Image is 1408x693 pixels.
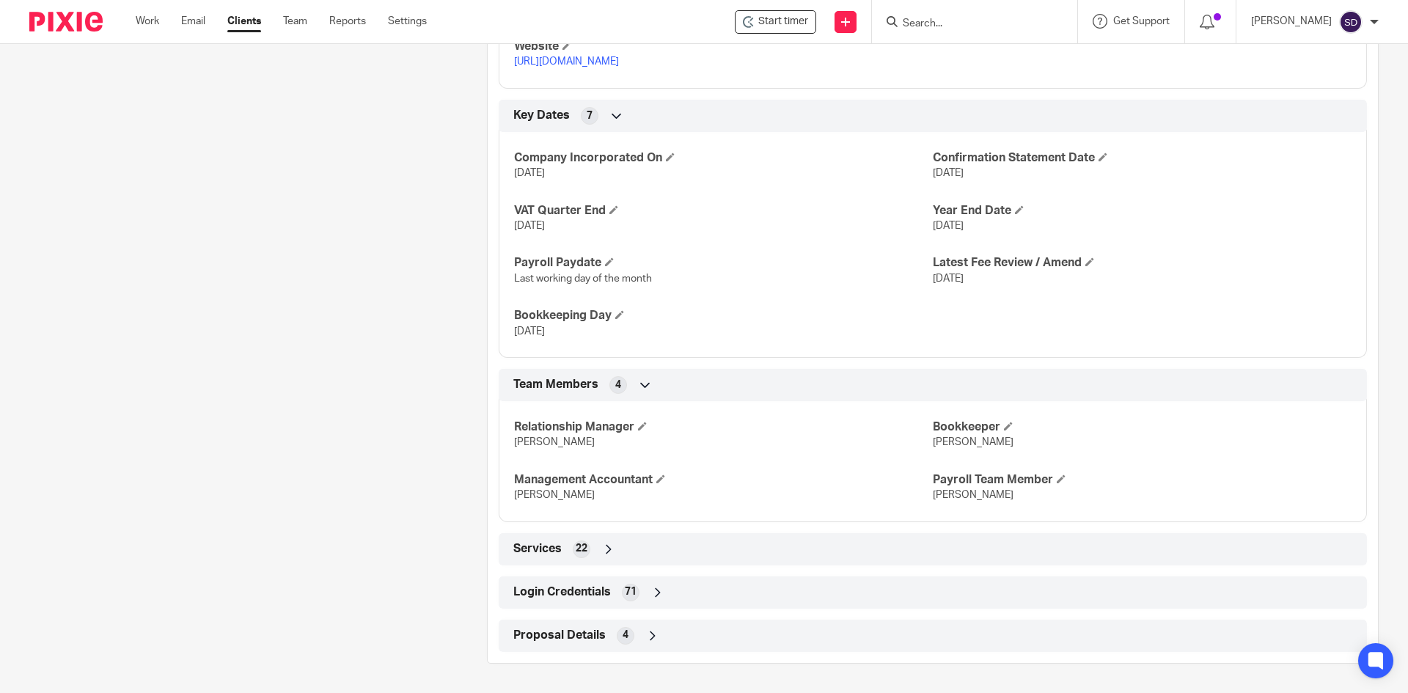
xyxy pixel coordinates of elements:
[283,14,307,29] a: Team
[29,12,103,32] img: Pixie
[514,308,933,323] h4: Bookkeeping Day
[514,274,652,284] span: Last working day of the month
[933,255,1352,271] h4: Latest Fee Review / Amend
[576,541,587,556] span: 22
[933,419,1352,435] h4: Bookkeeper
[901,18,1033,31] input: Search
[1339,10,1363,34] img: svg%3E
[1113,16,1170,26] span: Get Support
[623,628,628,642] span: 4
[514,472,933,488] h4: Management Accountant
[758,14,808,29] span: Start timer
[513,108,570,123] span: Key Dates
[735,10,816,34] div: Sweepstake Technologies Limited
[181,14,205,29] a: Email
[136,14,159,29] a: Work
[514,437,595,447] span: [PERSON_NAME]
[514,168,545,178] span: [DATE]
[933,168,964,178] span: [DATE]
[625,584,637,599] span: 71
[514,150,933,166] h4: Company Incorporated On
[514,203,933,219] h4: VAT Quarter End
[514,39,933,54] h4: Website
[513,584,611,600] span: Login Credentials
[514,255,933,271] h4: Payroll Paydate
[514,56,619,67] a: [URL][DOMAIN_NAME]
[388,14,427,29] a: Settings
[514,326,545,337] span: [DATE]
[615,378,621,392] span: 4
[514,221,545,231] span: [DATE]
[587,109,593,123] span: 7
[514,419,933,435] h4: Relationship Manager
[329,14,366,29] a: Reports
[1251,14,1332,29] p: [PERSON_NAME]
[933,150,1352,166] h4: Confirmation Statement Date
[227,14,261,29] a: Clients
[933,490,1013,500] span: [PERSON_NAME]
[933,472,1352,488] h4: Payroll Team Member
[513,628,606,643] span: Proposal Details
[933,221,964,231] span: [DATE]
[933,274,964,284] span: [DATE]
[513,377,598,392] span: Team Members
[933,437,1013,447] span: [PERSON_NAME]
[513,541,562,557] span: Services
[514,490,595,500] span: [PERSON_NAME]
[933,203,1352,219] h4: Year End Date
